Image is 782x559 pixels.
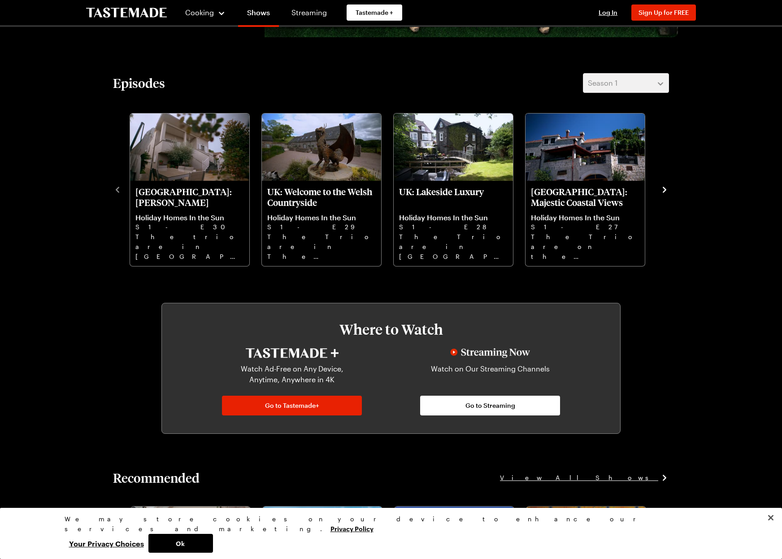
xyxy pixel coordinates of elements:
[135,232,244,261] p: The trio are in [GEOGRAPHIC_DATA], in the heart of [GEOGRAPHIC_DATA], competing to find the perfe...
[526,114,645,266] div: Croatia: Majestic Coastal Views
[761,508,781,528] button: Close
[394,114,513,266] div: UK: Lakeside Luxury
[265,401,319,410] span: Go to Tastemade+
[399,213,508,222] p: Holiday Homes In the Sun
[500,473,669,483] a: View All Shows
[267,232,376,261] p: The Trio are in The Brecon Beacons in [GEOGRAPHIC_DATA] competing to find their favorite family h...
[227,363,356,385] p: Watch Ad-Free on Any Device, Anytime, Anywhere in 4K
[599,9,617,16] span: Log In
[185,2,226,23] button: Cooking
[130,114,249,181] img: Italy: Sunny Tuscany
[113,75,165,91] h2: Episodes
[660,183,669,194] button: navigate to next item
[222,396,362,415] a: Go to Tastemade+
[531,213,639,222] p: Holiday Homes In the Sun
[148,534,213,553] button: Ok
[113,183,122,194] button: navigate to previous item
[65,514,710,534] div: We may store cookies on your device to enhance our services and marketing.
[135,186,244,208] p: [GEOGRAPHIC_DATA]: [PERSON_NAME]
[135,186,244,261] a: Italy: Sunny Tuscany
[399,186,508,208] p: UK: Lakeside Luxury
[531,222,639,232] p: S1 - E27
[65,534,148,553] button: Your Privacy Choices
[525,111,656,267] div: 4 / 30
[588,78,617,88] span: Season 1
[639,9,689,16] span: Sign Up for FREE
[399,186,508,261] a: UK: Lakeside Luxury
[267,213,376,222] p: Holiday Homes In the Sun
[262,114,381,181] img: UK: Welcome to the Welsh Countryside
[590,8,626,17] button: Log In
[356,8,393,17] span: Tastemade +
[113,470,200,486] h2: Recommended
[526,114,645,181] img: Croatia: Majestic Coastal Views
[135,213,244,222] p: Holiday Homes In the Sun
[531,186,639,261] a: Croatia: Majestic Coastal Views
[189,321,593,337] h3: Where to Watch
[465,401,515,410] span: Go to Streaming
[347,4,402,21] a: Tastemade +
[531,186,639,208] p: [GEOGRAPHIC_DATA]: Majestic Coastal Views
[393,111,525,267] div: 3 / 30
[583,73,669,93] button: Season 1
[399,232,508,261] p: The Trio are in [GEOGRAPHIC_DATA], competing to see who can find the best holiday home the area h...
[135,222,244,232] p: S1 - E30
[262,114,381,266] div: UK: Welcome to the Welsh Countryside
[267,186,376,261] a: UK: Welcome to the Welsh Countryside
[86,8,167,18] a: To Tastemade Home Page
[631,4,696,21] button: Sign Up for FREE
[426,363,555,385] p: Watch on Our Streaming Channels
[238,2,279,27] a: Shows
[267,222,376,232] p: S1 - E29
[394,114,513,181] img: UK: Lakeside Luxury
[450,348,530,358] img: Streaming
[261,111,393,267] div: 2 / 30
[330,524,374,533] a: More information about your privacy, opens in a new tab
[65,514,710,553] div: Privacy
[500,473,658,483] span: View All Shows
[420,396,560,415] a: Go to Streaming
[129,111,261,267] div: 1 / 30
[531,232,639,261] p: The Trio are on the Dalmatian Coast, competing to find the best holiday home with an incomparable...
[185,8,214,17] span: Cooking
[130,114,249,266] div: Italy: Sunny Tuscany
[399,222,508,232] p: S1 - E28
[267,186,376,208] p: UK: Welcome to the Welsh Countryside
[246,348,339,358] img: Tastemade+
